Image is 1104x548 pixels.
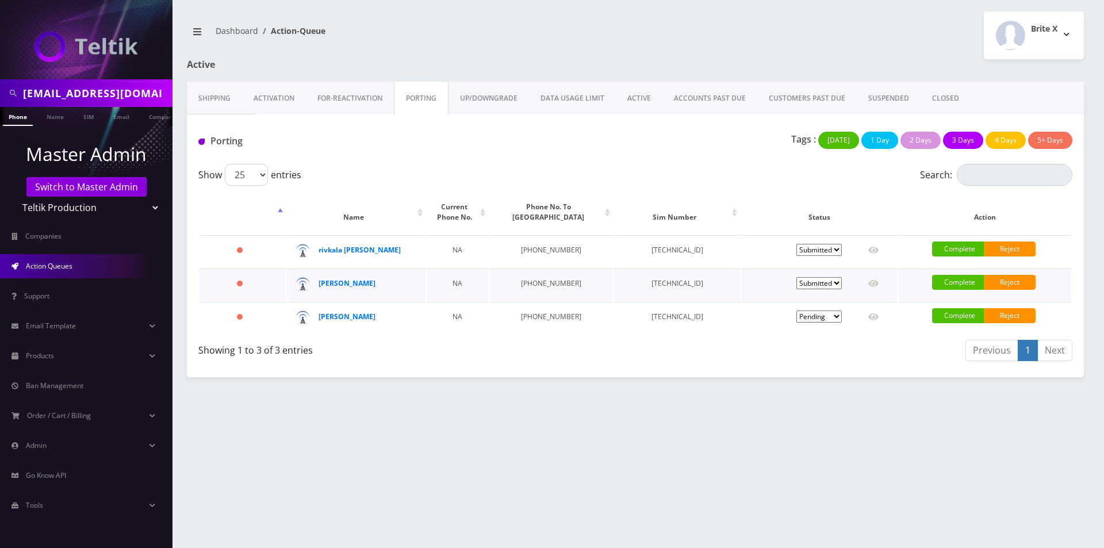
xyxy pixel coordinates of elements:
a: Email [108,107,135,125]
button: 5+ Days [1028,132,1072,149]
span: Action Queues [26,261,72,271]
a: CUSTOMERS PAST DUE [757,82,857,115]
img: Porting [198,139,205,145]
label: Search: [920,164,1072,186]
td: [TECHNICAL_ID] [614,269,740,301]
a: Previous [965,340,1018,361]
div: Showing 1 to 3 of 3 entries [198,339,627,357]
a: [PERSON_NAME] [319,278,375,288]
td: [PHONE_NUMBER] [489,302,613,334]
span: Products [26,351,54,361]
th: Sim Number: activate to sort column ascending [614,190,740,234]
button: 4 Days [986,132,1026,149]
td: [PHONE_NUMBER] [489,269,613,301]
button: 1 Day [861,132,898,149]
span: Go Know API [26,470,66,480]
th: Name: activate to sort column ascending [287,190,425,234]
a: rivkala [PERSON_NAME] [319,245,401,255]
td: NA [427,235,488,267]
a: Activation [242,82,306,115]
button: [DATE] [818,132,859,149]
button: 2 Days [900,132,941,149]
a: DATA USAGE LIMIT [529,82,616,115]
a: PORTING [394,82,448,115]
th: : activate to sort column descending [200,190,286,234]
span: Order / Cart / Billing [27,411,91,420]
a: Name [41,107,70,125]
span: Email Template [26,321,76,331]
input: Search in Company [23,82,170,104]
span: Support [24,291,49,301]
th: Status [741,190,897,234]
a: Dashboard [216,25,258,36]
button: Brite X [984,12,1084,59]
span: Admin [26,440,47,450]
a: SIM [78,107,99,125]
a: Switch to Master Admin [26,177,147,197]
a: CLOSED [921,82,971,115]
a: Company [143,107,182,125]
span: Companies [25,231,62,241]
td: [TECHNICAL_ID] [614,235,740,267]
td: [PHONE_NUMBER] [489,235,613,267]
a: Next [1037,340,1072,361]
button: 3 Days [943,132,983,149]
img: Teltik Production [34,31,138,62]
a: [PERSON_NAME] [319,312,375,321]
h2: Brite X [1031,24,1057,34]
h1: Porting [198,136,478,147]
nav: breadcrumb [187,19,627,52]
select: Showentries [225,164,268,186]
input: Search: [957,164,1072,186]
th: Current Phone No.: activate to sort column ascending [427,190,488,234]
th: Action [898,190,1071,234]
label: Show entries [198,164,301,186]
a: ACTIVE [616,82,662,115]
a: FOR-REActivation [306,82,394,115]
a: Complete [932,242,984,256]
li: Action-Queue [258,25,325,37]
span: Tools [26,500,43,510]
a: Reject [984,275,1036,290]
a: 1 [1018,340,1038,361]
a: Complete [932,275,984,290]
td: [TECHNICAL_ID] [614,302,740,334]
p: Tags : [791,132,816,146]
a: Reject [984,308,1036,323]
a: Complete [932,308,984,323]
span: Ban Management [26,381,83,390]
a: Phone [3,107,33,126]
a: Shipping [187,82,242,115]
td: NA [427,302,488,334]
td: NA [427,269,488,301]
a: UP/DOWNGRADE [448,82,529,115]
th: Phone No. To Port: activate to sort column ascending [489,190,613,234]
h1: Active [187,59,474,70]
a: Reject [984,242,1036,256]
a: ACCOUNTS PAST DUE [662,82,757,115]
a: SUSPENDED [857,82,921,115]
